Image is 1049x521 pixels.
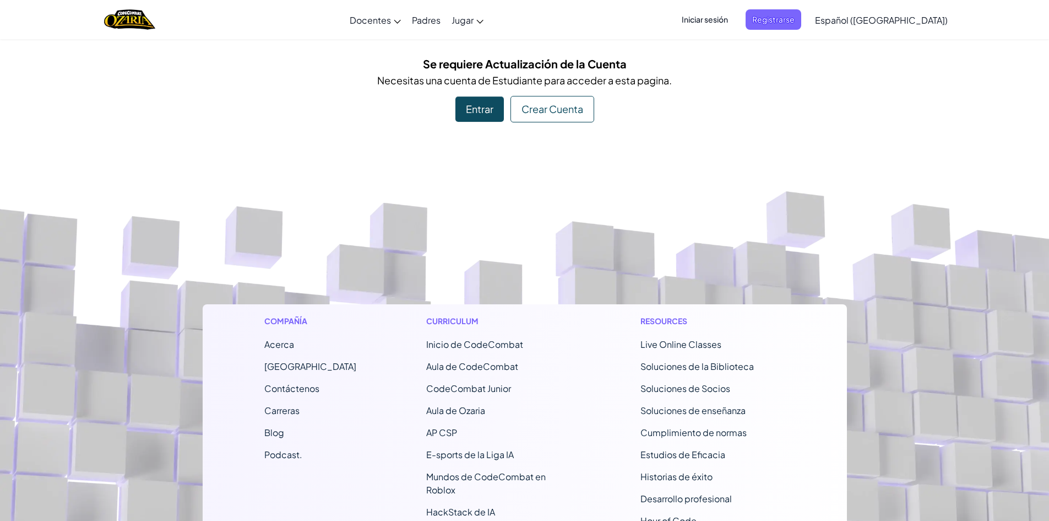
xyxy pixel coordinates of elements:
a: Aula de Ozaria [426,405,485,416]
a: Soluciones de la Biblioteca [640,361,754,372]
a: Docentes [344,5,406,35]
div: Crear Cuenta [510,96,594,122]
a: Podcast. [264,449,302,460]
a: Padres [406,5,446,35]
a: Live Online Classes [640,339,721,350]
div: Entrar [455,96,504,122]
a: Jugar [446,5,489,35]
a: Estudios de Eficacia [640,449,725,460]
a: [GEOGRAPHIC_DATA] [264,361,356,372]
button: Registrarse [746,9,801,30]
img: Home [104,8,155,31]
a: CodeCombat Junior [426,383,511,394]
a: Desarrollo profesional [640,493,732,504]
span: Docentes [350,14,391,26]
h5: Se requiere Actualización de la Cuenta [211,55,839,72]
span: Español ([GEOGRAPHIC_DATA]) [815,14,948,26]
span: Jugar [452,14,474,26]
h1: Curriculum [426,315,571,327]
a: Soluciones de enseñanza [640,405,746,416]
button: Iniciar sesión [675,9,735,30]
h1: Compañía [264,315,356,327]
a: AP CSP [426,427,457,438]
p: Necesitas una cuenta de Estudiante para acceder a esta pagina. [211,72,839,88]
a: Cumplimiento de normas [640,427,747,438]
a: Español ([GEOGRAPHIC_DATA]) [809,5,953,35]
a: Acerca [264,339,294,350]
a: Soluciones de Socios [640,383,730,394]
a: Carreras [264,405,300,416]
a: HackStack de IA [426,506,495,518]
span: Inicio de CodeCombat [426,339,523,350]
a: Aula de CodeCombat [426,361,518,372]
a: E-sports de la Liga IA [426,449,514,460]
a: Ozaria by CodeCombat logo [104,8,155,31]
a: Historias de éxito [640,471,713,482]
h1: Resources [640,315,785,327]
span: Contáctenos [264,383,319,394]
a: Mundos de CodeCombat en Roblox [426,471,546,496]
a: Blog [264,427,284,438]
